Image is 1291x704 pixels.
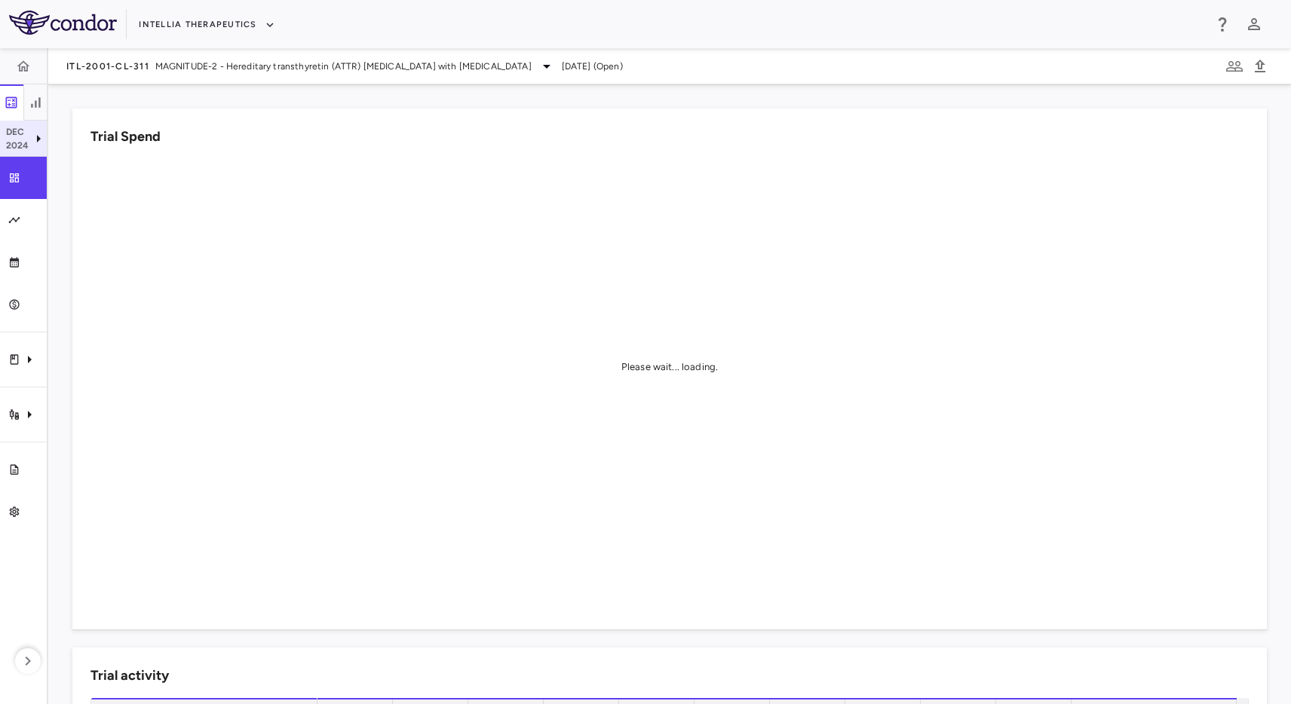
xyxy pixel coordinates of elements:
[90,666,169,686] h6: Trial activity
[9,11,117,35] img: logo-full-BYUhSk78.svg
[66,60,149,72] span: ITL-2001-CL-311
[6,139,29,152] p: 2024
[562,60,623,73] span: [DATE] (Open)
[155,60,532,73] span: MAGNITUDE-2 - Hereditary transthyretin (ATTR) [MEDICAL_DATA] with [MEDICAL_DATA]
[90,127,161,147] h6: Trial Spend
[6,125,29,139] p: Dec
[139,13,274,37] button: Intellia Therapeutics
[621,360,718,374] div: Please wait... loading.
